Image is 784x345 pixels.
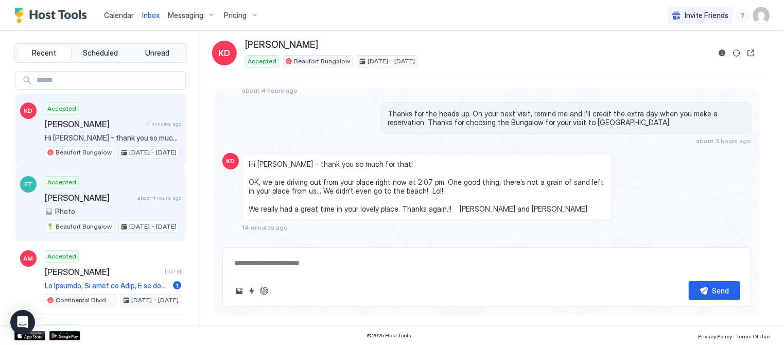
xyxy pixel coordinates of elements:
[47,252,76,261] span: Accepted
[246,285,258,297] button: Quick reply
[32,48,56,58] span: Recent
[24,180,32,189] span: FT
[49,331,80,340] a: Google Play Store
[24,106,33,115] span: KD
[737,9,749,22] div: menu
[10,310,35,335] div: Open Intercom Messenger
[696,137,751,145] span: about 3 hours ago
[245,39,318,51] span: [PERSON_NAME]
[45,267,161,277] span: [PERSON_NAME]
[685,11,728,20] span: Invite Friends
[47,178,76,187] span: Accepted
[712,285,729,296] div: Send
[45,119,141,129] span: [PERSON_NAME]
[145,48,169,58] span: Unread
[14,8,92,23] a: Host Tools Logo
[56,148,112,157] span: Beaufort Bungalow
[129,222,177,231] span: [DATE] - [DATE]
[137,195,181,201] span: about 4 hours ago
[142,11,160,20] span: Inbox
[24,254,33,263] span: AM
[745,47,757,59] button: Open reservation
[45,133,181,143] span: Hi [PERSON_NAME] – thank you so much for that! OK, we are driving out from your place right now a...
[14,43,187,63] div: tab-group
[74,46,128,60] button: Scheduled
[129,148,177,157] span: [DATE] - [DATE]
[45,281,169,290] span: Lo Ipsumdo, Si amet co Adip, E se doe te-inci utlaboree dol magnaa enim admi veni qu. N ex ulla l...
[698,333,732,339] span: Privacy Policy
[736,330,770,341] a: Terms Of Use
[698,330,732,341] a: Privacy Policy
[55,207,75,216] span: Photo
[17,46,72,60] button: Recent
[130,46,184,60] button: Unread
[689,281,740,300] button: Send
[736,333,770,339] span: Terms Of Use
[248,57,276,66] span: Accepted
[249,160,605,214] span: Hi [PERSON_NAME] – thank you so much for that! OK, we are driving out from your place right now a...
[294,57,350,66] span: Beaufort Bungalow
[56,222,112,231] span: Beaufort Bungalow
[227,157,235,166] span: KD
[730,47,743,59] button: Sync reservation
[242,87,298,94] span: about 4 hours ago
[104,11,134,20] span: Calendar
[168,11,203,20] span: Messaging
[131,296,179,305] span: [DATE] - [DATE]
[104,10,134,21] a: Calendar
[47,104,76,113] span: Accepted
[219,47,231,59] span: KD
[258,285,270,297] button: ChatGPT Auto Reply
[56,296,114,305] span: Continental Divide Retreat
[176,282,179,289] span: 1
[368,57,415,66] span: [DATE] - [DATE]
[145,120,181,127] span: 14 minutes ago
[388,109,744,127] span: Thanks for the heads up. On your next visit, remind me and I'll credit the extra day when you mak...
[367,332,412,339] span: © 2025 Host Tools
[14,331,45,340] a: App Store
[165,268,181,275] span: [DATE]
[242,223,288,231] span: 14 minutes ago
[716,47,728,59] button: Reservation information
[32,72,185,89] input: Input Field
[45,193,133,203] span: [PERSON_NAME]
[233,285,246,297] button: Upload image
[83,48,118,58] span: Scheduled
[224,11,247,20] span: Pricing
[142,10,160,21] a: Inbox
[753,7,770,24] div: User profile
